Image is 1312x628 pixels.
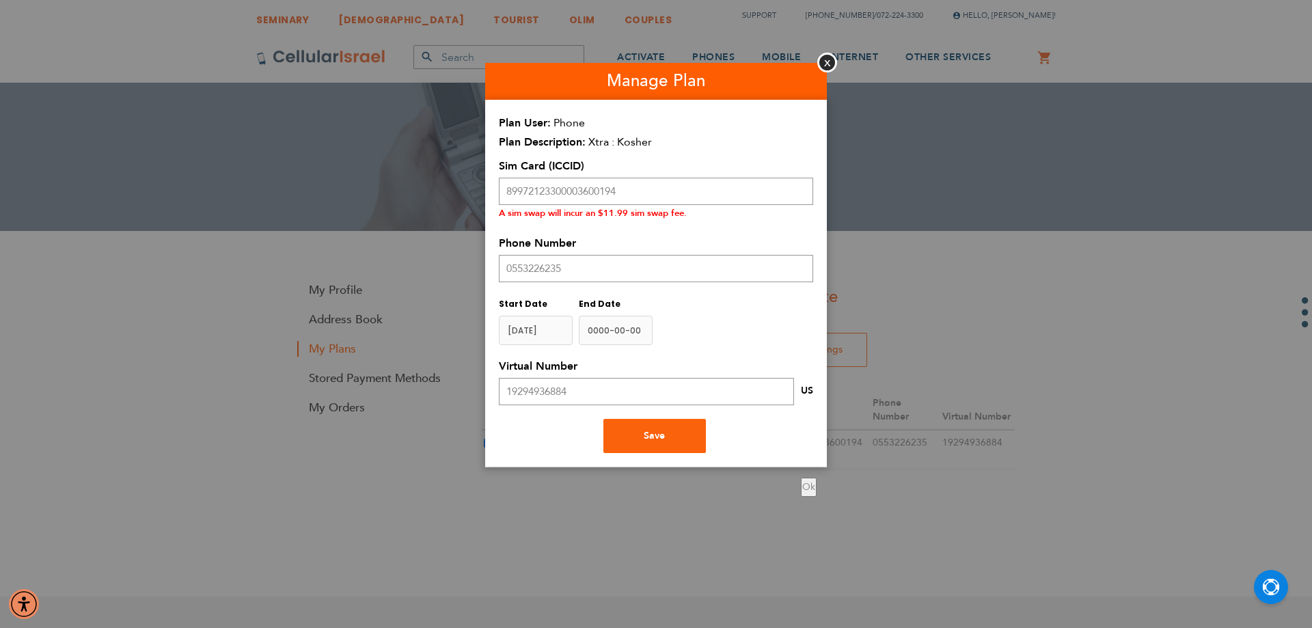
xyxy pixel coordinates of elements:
span: Sim Card (ICCID) [499,159,584,174]
span: Plan User [499,115,551,131]
span: Phone Number [499,236,576,251]
span: Virtual Number [499,359,577,374]
span: Save [644,429,665,442]
div: Accessibility Menu [9,589,39,619]
small: A sim swap will incur an $11.99 sim swap fee. [499,207,687,219]
input: MM/DD/YYYY [579,316,653,345]
span: Plan Description [499,135,586,150]
span: Ok [802,480,815,493]
span: Phone [553,115,585,131]
input: y-MM-dd [499,316,573,345]
h1: Manage Plan [485,63,827,100]
span: Xtra : Kosher [588,135,652,150]
button: Ok [801,478,817,497]
span: End Date [579,298,620,310]
button: Save [603,419,706,453]
span: US [801,384,813,397]
span: Start Date [499,298,547,310]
